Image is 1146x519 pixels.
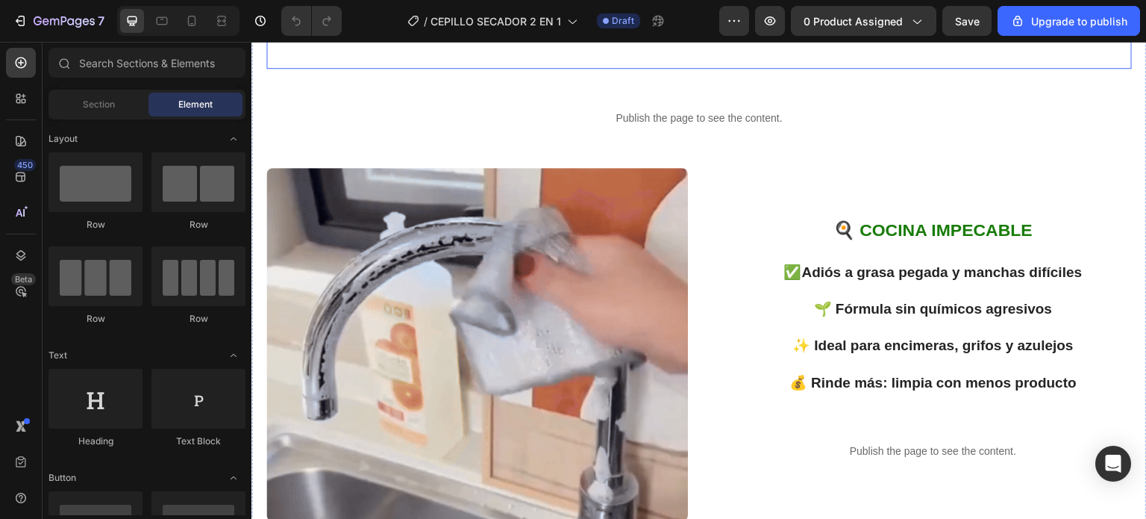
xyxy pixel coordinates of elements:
[251,42,1146,519] iframe: Design area
[83,98,115,111] span: Section
[281,6,342,36] div: Undo/Redo
[48,349,67,362] span: Text
[151,312,245,326] div: Row
[48,218,143,231] div: Row
[955,15,980,28] span: Save
[48,435,143,448] div: Heading
[582,178,781,198] strong: 🍳 COCINA IMPECABLE
[222,466,245,490] span: Toggle open
[538,333,825,349] strong: 💰 Rinde más: limpia con menos producto
[222,127,245,151] span: Toggle open
[48,48,245,78] input: Search Sections & Elements
[424,13,428,29] span: /
[151,435,245,448] div: Text Block
[541,296,822,311] strong: ✨ Ideal para encimeras, grifos y azulejos
[6,6,111,36] button: 7
[48,132,78,146] span: Layout
[11,273,36,285] div: Beta
[484,222,879,240] p: ✅
[222,344,245,367] span: Toggle open
[151,218,245,231] div: Row
[563,259,801,275] strong: 🌱 Fórmula sin químicos agresivos
[178,98,213,111] span: Element
[48,312,143,326] div: Row
[791,6,936,36] button: 0 product assigned
[612,14,634,28] span: Draft
[1010,13,1127,29] div: Upgrade to publish
[998,6,1140,36] button: Upgrade to publish
[804,13,903,29] span: 0 product assigned
[551,223,831,238] strong: Adiós a grasa pegada y manchas difíciles
[14,159,36,171] div: 450
[483,402,880,417] p: Publish the page to see the content.
[48,471,76,485] span: Button
[430,13,561,29] span: CEPILLO SECADOR 2 EN 1
[98,12,104,30] p: 7
[15,126,436,480] img: gempages_561766083317466148-222f3f4a-06df-4282-97e8-58b41ed3c79e.gif
[942,6,992,36] button: Save
[1095,446,1131,482] div: Open Intercom Messenger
